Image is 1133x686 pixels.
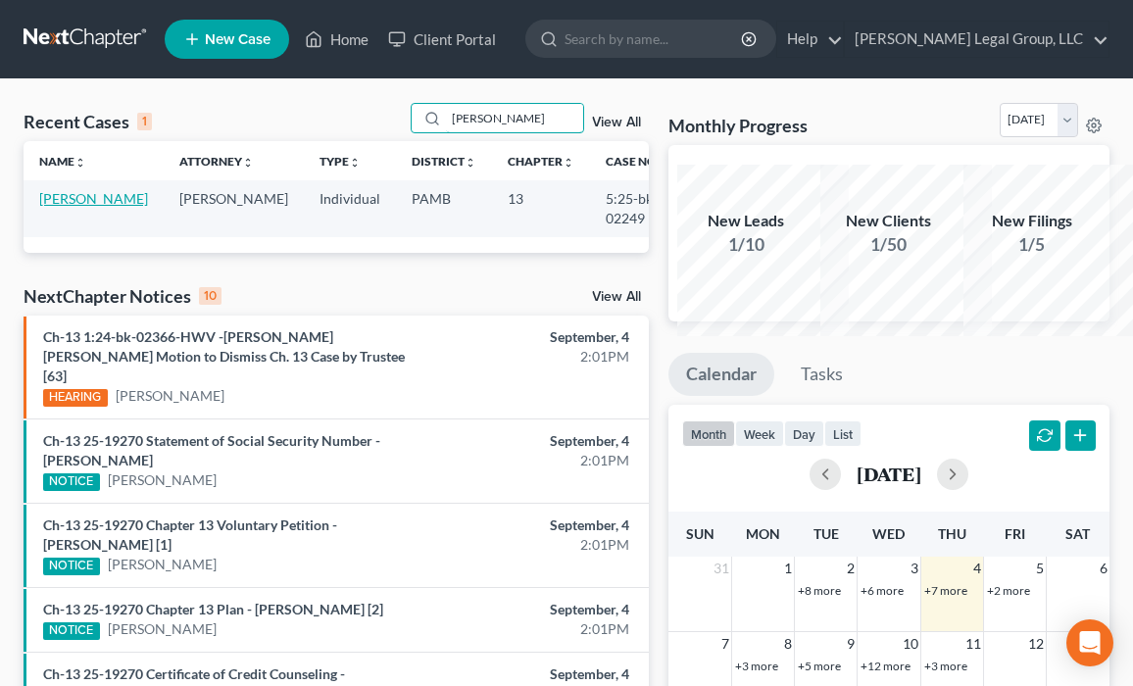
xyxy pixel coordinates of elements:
div: 2:01PM [447,451,629,470]
a: Client Portal [378,22,506,57]
a: Ch-13 25-19270 Chapter 13 Voluntary Petition - [PERSON_NAME] [1] [43,516,337,553]
div: NOTICE [43,473,100,491]
a: Case Nounfold_more [606,154,668,169]
a: +3 more [735,659,778,673]
button: list [824,420,862,447]
a: Home [295,22,378,57]
a: +3 more [924,659,967,673]
a: +12 more [861,659,911,673]
div: New Filings [963,210,1101,232]
i: unfold_more [465,157,476,169]
a: Typeunfold_more [320,154,361,169]
a: +6 more [861,583,904,598]
input: Search by name... [565,21,744,57]
span: 12 [1026,632,1046,656]
div: 1/10 [677,232,814,257]
div: Open Intercom Messenger [1066,619,1113,666]
i: unfold_more [242,157,254,169]
a: Districtunfold_more [412,154,476,169]
a: +5 more [798,659,841,673]
div: NextChapter Notices [24,284,222,308]
div: New Clients [820,210,958,232]
h3: Monthly Progress [668,114,808,137]
span: Thu [938,525,966,542]
a: Calendar [668,353,774,396]
a: [PERSON_NAME] [108,619,217,639]
div: September, 4 [447,327,629,347]
a: [PERSON_NAME] Legal Group, LLC [845,22,1108,57]
div: 10 [199,287,222,305]
td: 5:25-bk-02249 [590,180,684,236]
div: NOTICE [43,558,100,575]
span: 6 [1098,557,1109,580]
span: Mon [746,525,780,542]
a: Ch-13 1:24-bk-02366-HWV -[PERSON_NAME] [PERSON_NAME] Motion to Dismiss Ch. 13 Case by Trustee [63] [43,328,405,384]
span: 4 [971,557,983,580]
span: New Case [205,32,271,47]
div: 2:01PM [447,535,629,555]
button: day [784,420,824,447]
span: Tue [813,525,839,542]
a: Ch-13 25-19270 Statement of Social Security Number - [PERSON_NAME] [43,432,380,468]
i: unfold_more [349,157,361,169]
a: Attorneyunfold_more [179,154,254,169]
input: Search by name... [446,104,583,132]
a: [PERSON_NAME] [116,386,224,406]
div: New Leads [677,210,814,232]
span: 7 [719,632,731,656]
div: NOTICE [43,622,100,640]
td: PAMB [396,180,492,236]
td: [PERSON_NAME] [164,180,304,236]
button: week [735,420,784,447]
span: Sun [686,525,714,542]
a: View All [592,116,641,129]
a: [PERSON_NAME] [108,555,217,574]
div: Recent Cases [24,110,152,133]
div: 1 [137,113,152,130]
span: Fri [1005,525,1025,542]
div: September, 4 [447,431,629,451]
a: Chapterunfold_more [508,154,574,169]
a: Ch-13 25-19270 Chapter 13 Plan - [PERSON_NAME] [2] [43,601,383,617]
div: 2:01PM [447,619,629,639]
div: HEARING [43,389,108,407]
h2: [DATE] [857,464,921,484]
a: +7 more [924,583,967,598]
div: September, 4 [447,600,629,619]
a: +2 more [987,583,1030,598]
span: 3 [909,557,920,580]
span: Sat [1065,525,1090,542]
a: [PERSON_NAME] [108,470,217,490]
a: Help [777,22,843,57]
div: September, 4 [447,515,629,535]
a: Tasks [783,353,861,396]
a: View All [592,290,641,304]
span: 8 [782,632,794,656]
span: 31 [712,557,731,580]
a: +8 more [798,583,841,598]
div: 1/50 [820,232,958,257]
a: Nameunfold_more [39,154,86,169]
button: month [682,420,735,447]
i: unfold_more [74,157,86,169]
div: 2:01PM [447,347,629,367]
span: 9 [845,632,857,656]
span: 2 [845,557,857,580]
span: 11 [963,632,983,656]
a: [PERSON_NAME] [39,190,148,207]
div: September, 4 [447,664,629,684]
span: 10 [901,632,920,656]
td: Individual [304,180,396,236]
td: 13 [492,180,590,236]
div: 1/5 [963,232,1101,257]
i: unfold_more [563,157,574,169]
span: 1 [782,557,794,580]
span: Wed [872,525,905,542]
span: 5 [1034,557,1046,580]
